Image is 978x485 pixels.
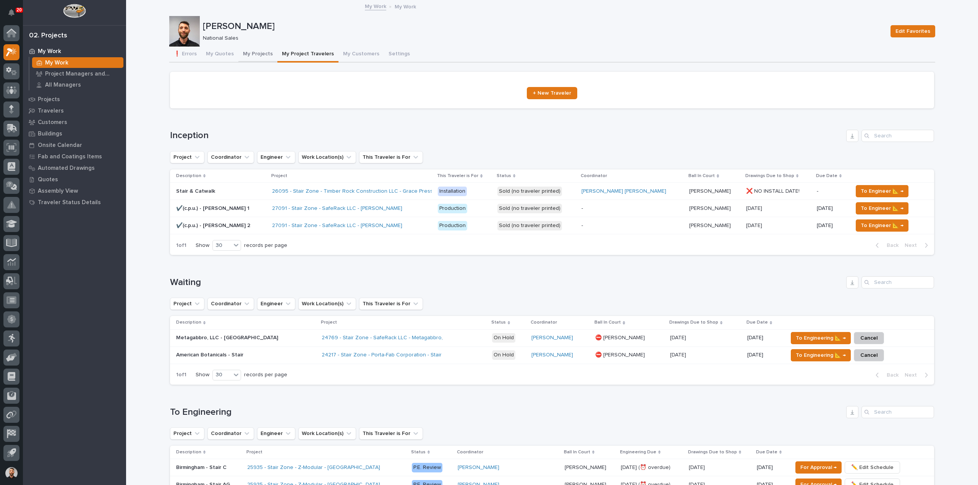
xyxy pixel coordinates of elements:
p: All Managers [45,82,81,89]
p: records per page [244,242,287,249]
a: Traveler Status Details [23,197,126,208]
p: Ball In Court [564,448,590,456]
p: 1 of 1 [170,236,193,255]
p: ✔️(c.p.u.) - [PERSON_NAME] 2 [176,221,252,229]
p: Ball In Court [688,172,715,180]
h1: Inception [170,130,843,141]
p: [PERSON_NAME] [689,221,732,229]
div: Installation [438,187,467,196]
tr: Birmingham - Stair CBirmingham - Stair C 25935 - Stair Zone - Z-Modular - [GEOGRAPHIC_DATA] P.E. ... [170,459,934,476]
p: ⛔ [PERSON_NAME] [595,350,646,358]
a: Assembly View [23,185,126,197]
button: Cancel [854,349,884,361]
div: On Hold [492,350,515,360]
span: + New Traveler [533,90,571,96]
a: [PERSON_NAME] [458,464,499,471]
p: - [817,188,847,195]
div: Sold (no traveler printed) [497,221,562,230]
div: 30 [213,371,231,379]
p: [DATE] (⏰ overdue) [621,463,672,471]
button: Engineer [257,298,295,310]
p: [DATE] [670,333,688,341]
p: Project [271,172,287,180]
input: Search [861,406,934,418]
button: Notifications [3,5,19,21]
p: My Work [45,60,68,66]
button: My Project Travelers [277,47,338,63]
a: [PERSON_NAME] [PERSON_NAME] [581,188,666,195]
a: Customers [23,116,126,128]
div: On Hold [492,333,515,343]
p: My Work [38,48,61,55]
button: Next [902,372,934,379]
button: My Projects [238,47,277,63]
div: 30 [213,242,231,250]
tr: ✔️(c.p.u.) - [PERSON_NAME] 2✔️(c.p.u.) - [PERSON_NAME] 2 27091 - Stair Zone - SafeRack LLC - [PER... [170,217,934,234]
a: + New Traveler [527,87,577,99]
p: Quotes [38,176,58,183]
a: My Work [365,2,386,10]
div: 02. Projects [29,32,67,40]
input: Search [861,276,934,288]
span: Edit Favorites [895,27,930,36]
p: Coordinator [457,448,483,456]
p: Buildings [38,131,62,137]
a: Quotes [23,174,126,185]
a: 25935 - Stair Zone - Z-Modular - [GEOGRAPHIC_DATA] [247,464,380,471]
button: Coordinator [207,427,254,440]
a: My Work [23,45,126,57]
p: Onsite Calendar [38,142,82,149]
p: [DATE] [746,221,764,229]
p: ❌ NO INSTALL DATE! [746,187,801,195]
span: To Engineering 📐 → [796,334,846,343]
button: To Engineering 📐 → [791,332,851,344]
span: To Engineer 📐 → [861,187,904,196]
a: Automated Drawings [23,162,126,174]
div: Sold (no traveler printed) [497,187,562,196]
p: Customers [38,119,67,126]
button: To Engineer 📐 → [856,219,908,232]
p: My Work [395,2,416,10]
button: This Traveler is For [359,298,423,310]
p: 20 [17,7,22,13]
p: Assembly View [38,188,78,195]
span: Next [905,242,921,249]
button: Work Location(s) [298,151,356,163]
button: Coordinator [207,151,254,163]
h1: To Engineering [170,407,843,418]
p: [DATE] [746,204,764,212]
a: 24769 - Stair Zone - SafeRack LLC - Metagabbro, [322,335,443,341]
button: Settings [384,47,415,63]
p: Project [321,318,337,327]
a: [PERSON_NAME] [531,352,573,358]
p: ✔️(c.p.u.) - [PERSON_NAME] 1 [176,204,251,212]
button: users-avatar [3,465,19,481]
p: Due Date [746,318,768,327]
p: [DATE] [757,464,786,471]
span: ✏️ Edit Schedule [851,463,894,472]
p: Traveler Status Details [38,199,101,206]
p: Status [491,318,506,327]
img: Workspace Logo [63,4,86,18]
span: For Approval → [800,463,837,472]
div: Production [438,204,467,213]
p: Status [411,448,426,456]
p: Description [176,448,201,456]
p: Ball In Court [594,318,621,327]
p: Due Date [756,448,777,456]
p: [DATE] [747,352,782,358]
button: My Quotes [201,47,238,63]
a: 24217 - Stair Zone - Porta-Fab Corporation - Stair [322,352,442,358]
a: Buildings [23,128,126,139]
p: Status [497,172,511,180]
span: To Engineer 📐 → [861,221,904,230]
div: P.E. Review [412,463,442,472]
div: Production [438,221,467,230]
p: [DATE] [817,222,847,229]
p: [PERSON_NAME] [565,463,608,471]
a: 27091 - Stair Zone - SafeRack LLC - [PERSON_NAME] [272,222,402,229]
p: [DATE] [689,463,706,471]
p: Drawings Due to Shop [669,318,718,327]
div: Sold (no traveler printed) [497,204,562,213]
